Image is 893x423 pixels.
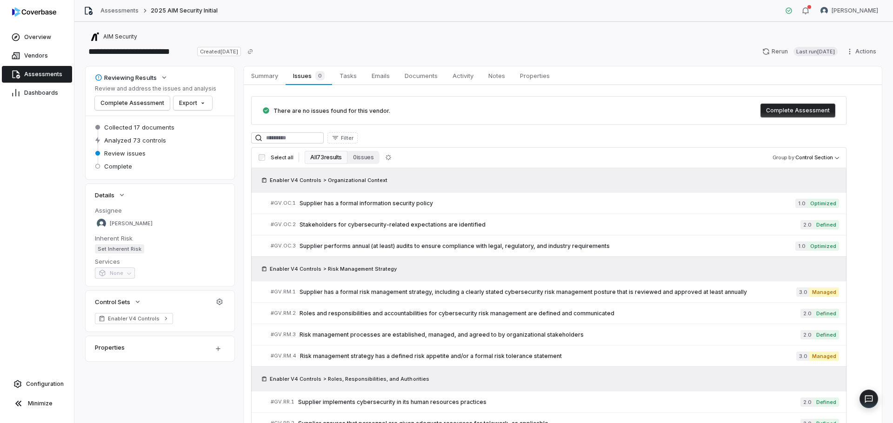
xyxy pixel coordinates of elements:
[449,70,477,82] span: Activity
[796,351,809,361] span: 3.0
[271,391,839,412] a: #GV.RR.1Supplier implements cybersecurity in its human resources practices2.0Defined
[95,73,157,82] div: Reviewing Results
[271,398,294,405] span: # GV.RR.1
[793,47,838,56] span: Last run [DATE]
[271,235,839,256] a: #GV.OC.3Supplier performs annual (at least) audits to ensure compliance with legal, regulatory, a...
[100,7,139,14] a: Assessments
[92,293,144,310] button: Control Sets
[271,310,296,317] span: # GV.RM.2
[757,45,843,59] button: RerunLast run[DATE]
[242,43,259,60] button: Copy link
[270,265,397,273] span: Enabler V4 Controls > Risk Management Strategy
[305,151,347,164] button: All 73 results
[95,298,130,306] span: Control Sets
[300,242,795,250] span: Supplier performs annual (at least) audits to ensure compliance with legal, regulatory, and indus...
[341,135,353,142] span: Filter
[110,220,153,227] span: [PERSON_NAME]
[24,89,58,97] span: Dashboards
[2,47,72,64] a: Vendors
[92,69,171,86] button: Reviewing Results
[271,193,839,214] a: #GV.OC.1Supplier has a formal information security policy1.0Optimized
[336,70,360,82] span: Tasks
[796,287,809,297] span: 3.0
[259,154,265,161] input: Select all
[298,398,800,406] span: Supplier implements cybersecurity in its human resources practices
[247,70,282,82] span: Summary
[270,375,429,383] span: Enabler V4 Controls > Roles, Responsibilities, and Authorities
[300,331,800,338] span: Risk management processes are established, managed, and agreed to by organizational stakeholders
[795,241,807,251] span: 1.0
[401,70,441,82] span: Documents
[807,199,839,208] span: Optimized
[760,104,835,117] button: Complete Assessment
[271,324,839,345] a: #GV.RM.3Risk management processes are established, managed, and agreed to by organizational stake...
[800,397,813,407] span: 2.0
[813,220,839,229] span: Defined
[24,71,62,78] span: Assessments
[28,400,53,407] span: Minimize
[820,7,828,14] img: Melanie Lorent avatar
[300,288,796,296] span: Supplier has a formal risk management strategy, including a clearly stated cybersecurity risk man...
[95,206,225,215] dt: Assignee
[2,29,72,46] a: Overview
[4,376,70,392] a: Configuration
[103,33,137,40] span: AIM Security
[271,281,839,302] a: #GV.RM.1Supplier has a formal risk management strategy, including a clearly stated cybersecurity ...
[800,309,813,318] span: 2.0
[327,132,358,143] button: Filter
[289,69,328,82] span: Issues
[2,66,72,83] a: Assessments
[151,7,218,14] span: 2025 AIM Security Initial
[300,200,795,207] span: Supplier has a formal information security policy
[87,28,140,45] button: https://aim.security/AIM Security
[368,70,393,82] span: Emails
[809,351,839,361] span: Managed
[800,330,813,339] span: 2.0
[807,241,839,251] span: Optimized
[773,154,794,161] span: Group by
[12,7,56,17] img: logo-D7KZi-bG.svg
[24,33,51,41] span: Overview
[271,214,839,235] a: #GV.OC.2Stakeholders for cybersecurity-related expectations are identified2.0Defined
[815,4,884,18] button: Melanie Lorent avatar[PERSON_NAME]
[2,85,72,101] a: Dashboards
[26,380,64,388] span: Configuration
[800,220,813,229] span: 2.0
[104,123,174,131] span: Collected 17 documents
[95,191,114,199] span: Details
[97,219,106,228] img: Melanie Lorent avatar
[24,52,48,59] span: Vendors
[104,136,166,144] span: Analyzed 73 controls
[813,309,839,318] span: Defined
[4,394,70,413] button: Minimize
[813,330,839,339] span: Defined
[813,397,839,407] span: Defined
[92,187,128,203] button: Details
[832,7,878,14] span: [PERSON_NAME]
[347,151,379,164] button: 0 issues
[271,352,296,359] span: # GV.RM.4
[271,154,293,161] span: Select all
[95,244,144,254] span: Set Inherent Risk
[95,85,216,92] p: Review and address the issues and analysis
[95,257,225,266] dt: Services
[809,287,839,297] span: Managed
[104,162,132,170] span: Complete
[197,47,241,56] span: Created [DATE]
[271,345,839,366] a: #GV.RM.4Risk management strategy has a defined risk appetite and/or a formal risk tolerance state...
[104,149,146,157] span: Review issues
[300,352,796,360] span: Risk management strategy has a defined risk appetite and/or a formal risk tolerance statement
[273,107,390,114] span: There are no issues found for this vendor.
[795,199,807,208] span: 1.0
[270,176,387,184] span: Enabler V4 Controls > Organizational Context
[95,234,225,242] dt: Inherent Risk
[843,45,882,59] button: Actions
[485,70,509,82] span: Notes
[271,288,296,295] span: # GV.RM.1
[271,331,296,338] span: # GV.RM.3
[300,310,800,317] span: Roles and responsibilities and accountabilities for cybersecurity risk management are defined and...
[271,303,839,324] a: #GV.RM.2Roles and responsibilities and accountabilities for cybersecurity risk management are def...
[173,96,212,110] button: Export
[516,70,553,82] span: Properties
[108,315,160,322] span: Enabler V4 Controls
